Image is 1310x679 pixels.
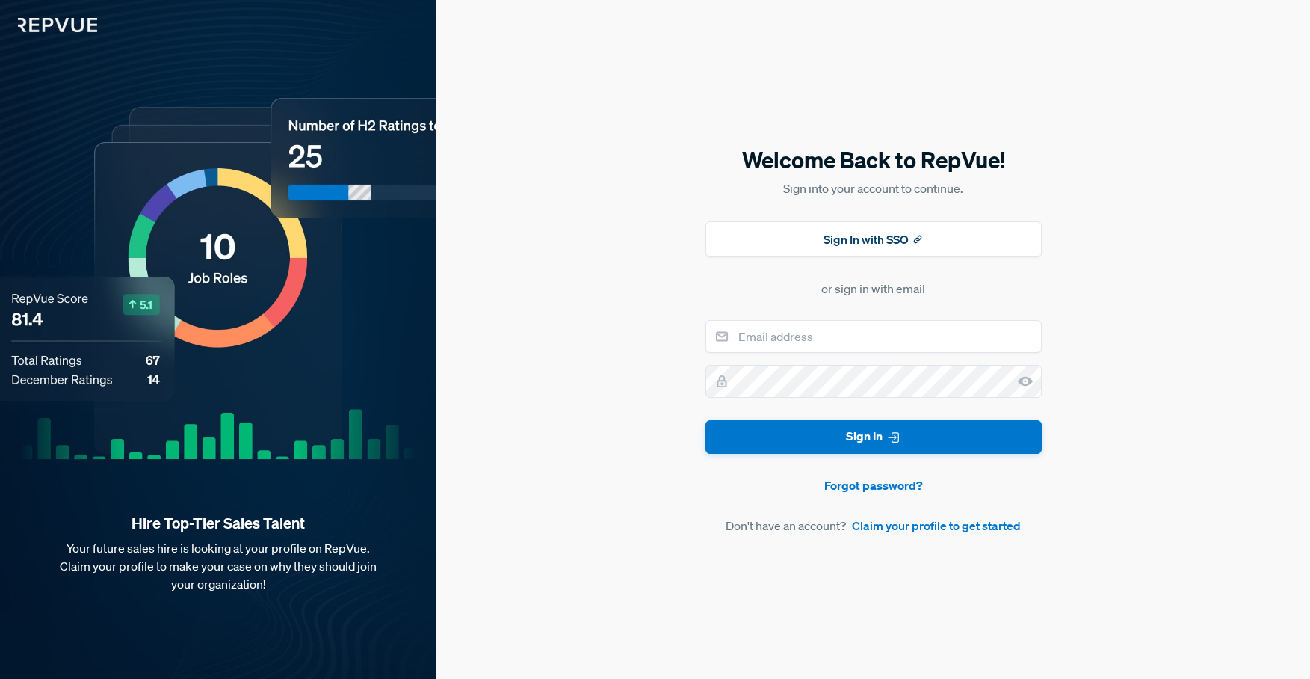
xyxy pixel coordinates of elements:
[705,420,1042,454] button: Sign In
[705,517,1042,535] article: Don't have an account?
[821,280,925,298] div: or sign in with email
[705,179,1042,197] p: Sign into your account to continue.
[705,320,1042,353] input: Email address
[852,517,1021,535] a: Claim your profile to get started
[24,514,413,533] strong: Hire Top-Tier Sales Talent
[705,144,1042,176] h5: Welcome Back to RepVue!
[24,539,413,593] p: Your future sales hire is looking at your profile on RepVue. Claim your profile to make your case...
[705,476,1042,494] a: Forgot password?
[705,221,1042,257] button: Sign In with SSO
